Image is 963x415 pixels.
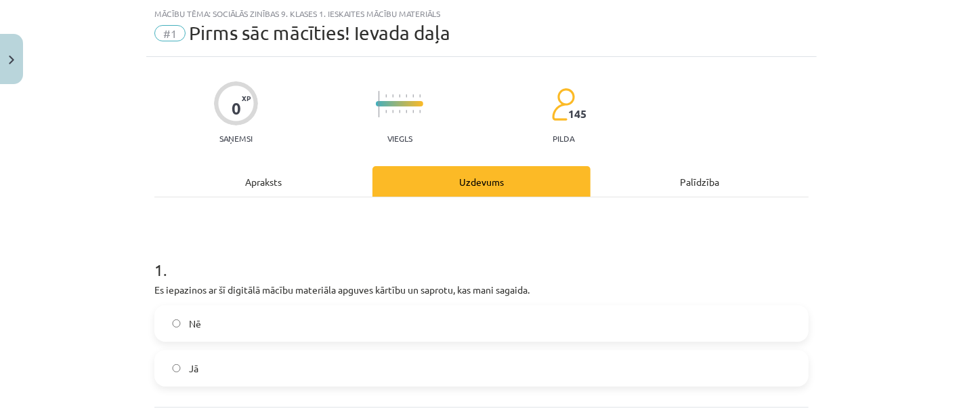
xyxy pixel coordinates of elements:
img: icon-short-line-57e1e144782c952c97e751825c79c345078a6d821885a25fce030b3d8c18986b.svg [406,94,407,98]
p: Saņemsi [214,134,258,143]
p: Es iepazinos ar šī digitālā mācību materiāla apguves kārtību un saprotu, kas mani sagaida. [154,283,809,297]
p: pilda [553,134,574,143]
img: icon-short-line-57e1e144782c952c97e751825c79c345078a6d821885a25fce030b3d8c18986b.svg [412,110,414,113]
img: icon-short-line-57e1e144782c952c97e751825c79c345078a6d821885a25fce030b3d8c18986b.svg [419,94,421,98]
span: Jā [189,361,198,376]
img: icon-short-line-57e1e144782c952c97e751825c79c345078a6d821885a25fce030b3d8c18986b.svg [412,94,414,98]
div: 0 [232,99,241,118]
img: icon-close-lesson-0947bae3869378f0d4975bcd49f059093ad1ed9edebbc8119c70593378902aed.svg [9,56,14,64]
span: #1 [154,25,186,41]
img: icon-short-line-57e1e144782c952c97e751825c79c345078a6d821885a25fce030b3d8c18986b.svg [385,94,387,98]
img: students-c634bb4e5e11cddfef0936a35e636f08e4e9abd3cc4e673bd6f9a4125e45ecb1.svg [551,87,575,121]
img: icon-short-line-57e1e144782c952c97e751825c79c345078a6d821885a25fce030b3d8c18986b.svg [385,110,387,113]
h1: 1 . [154,237,809,279]
div: Uzdevums [372,166,591,197]
img: icon-short-line-57e1e144782c952c97e751825c79c345078a6d821885a25fce030b3d8c18986b.svg [392,94,393,98]
img: icon-short-line-57e1e144782c952c97e751825c79c345078a6d821885a25fce030b3d8c18986b.svg [399,110,400,113]
div: Palīdzība [591,166,809,197]
input: Nē [172,319,181,328]
img: icon-short-line-57e1e144782c952c97e751825c79c345078a6d821885a25fce030b3d8c18986b.svg [406,110,407,113]
input: Jā [172,364,181,373]
img: icon-long-line-d9ea69661e0d244f92f715978eff75569469978d946b2353a9bb055b3ed8787d.svg [379,91,380,117]
img: icon-short-line-57e1e144782c952c97e751825c79c345078a6d821885a25fce030b3d8c18986b.svg [419,110,421,113]
span: 145 [568,108,586,120]
img: icon-short-line-57e1e144782c952c97e751825c79c345078a6d821885a25fce030b3d8c18986b.svg [392,110,393,113]
div: Apraksts [154,166,372,197]
div: Mācību tēma: Sociālās zinības 9. klases 1. ieskaites mācību materiāls [154,9,809,18]
span: Nē [189,317,201,331]
span: XP [242,94,251,102]
span: Pirms sāc mācīties! Ievada daļa [189,22,450,44]
p: Viegls [387,134,412,143]
img: icon-short-line-57e1e144782c952c97e751825c79c345078a6d821885a25fce030b3d8c18986b.svg [399,94,400,98]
